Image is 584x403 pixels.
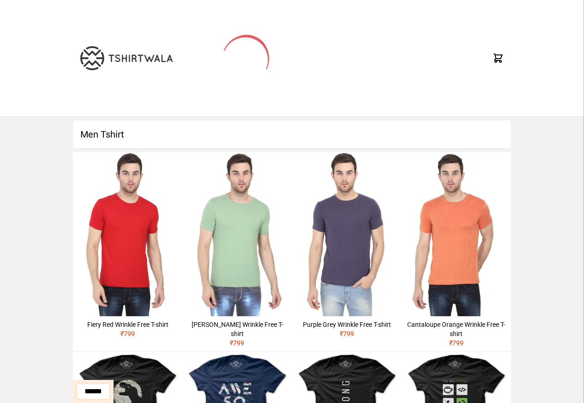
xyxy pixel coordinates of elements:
[449,339,464,347] span: ₹ 799
[120,330,135,337] span: ₹ 799
[402,152,511,316] img: 4M6A2241.jpg
[402,152,511,351] a: Cantaloupe Orange Wrinkle Free T-shirt₹799
[340,330,354,337] span: ₹ 799
[292,152,402,342] a: Purple Grey Wrinkle Free T-shirt₹799
[73,120,511,148] h1: Men Tshirt
[73,152,182,342] a: Fiery Red Wrinkle Free T-shirt₹799
[77,320,179,329] div: Fiery Red Wrinkle Free T-shirt
[186,320,288,338] div: [PERSON_NAME] Wrinkle Free T-shirt
[292,152,402,316] img: 4M6A2168.jpg
[405,320,507,338] div: Cantaloupe Orange Wrinkle Free T-shirt
[80,46,173,70] img: TW-LOGO-400-104.png
[182,152,292,316] img: 4M6A2211.jpg
[182,152,292,351] a: [PERSON_NAME] Wrinkle Free T-shirt₹799
[296,320,398,329] div: Purple Grey Wrinkle Free T-shirt
[230,339,244,347] span: ₹ 799
[73,152,182,316] img: 4M6A2225.jpg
